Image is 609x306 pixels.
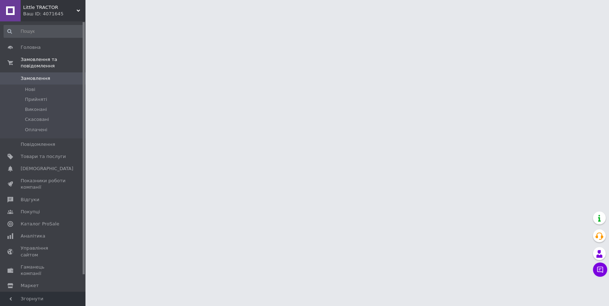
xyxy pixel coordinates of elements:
[593,262,607,277] button: Чат з покупцем
[21,264,66,277] span: Гаманець компанії
[25,86,35,93] span: Нові
[25,127,47,133] span: Оплачені
[4,25,84,38] input: Пошук
[21,221,59,227] span: Каталог ProSale
[21,282,39,289] span: Маркет
[21,153,66,160] span: Товари та послуги
[21,178,66,190] span: Показники роботи компанії
[21,209,40,215] span: Покупці
[25,106,47,113] span: Виконані
[25,116,49,123] span: Скасовані
[21,56,85,69] span: Замовлення та повідомлення
[25,96,47,103] span: Прийняті
[21,165,73,172] span: [DEMOGRAPHIC_DATA]
[21,141,55,148] span: Повідомлення
[21,44,41,51] span: Головна
[23,4,77,11] span: Little TRACTOR
[21,245,66,258] span: Управління сайтом
[21,197,39,203] span: Відгуки
[21,233,45,239] span: Аналітика
[21,75,50,82] span: Замовлення
[23,11,85,17] div: Ваш ID: 4071645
